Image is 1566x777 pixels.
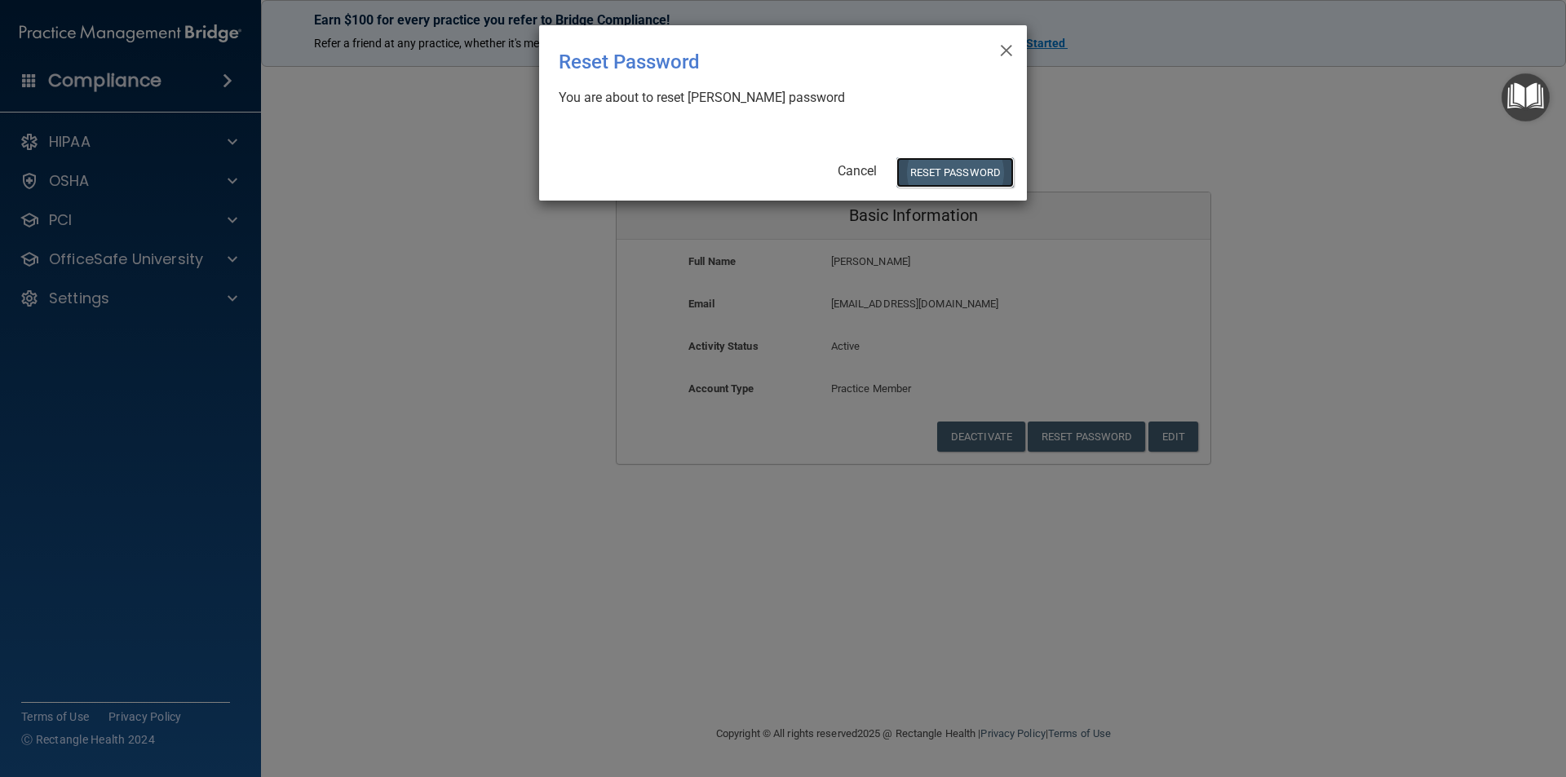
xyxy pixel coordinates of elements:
div: Reset Password [559,38,940,86]
div: You are about to reset [PERSON_NAME] password [559,89,994,107]
a: Cancel [838,163,877,179]
button: Reset Password [896,157,1014,188]
button: Open Resource Center [1502,73,1550,121]
span: × [999,32,1014,64]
